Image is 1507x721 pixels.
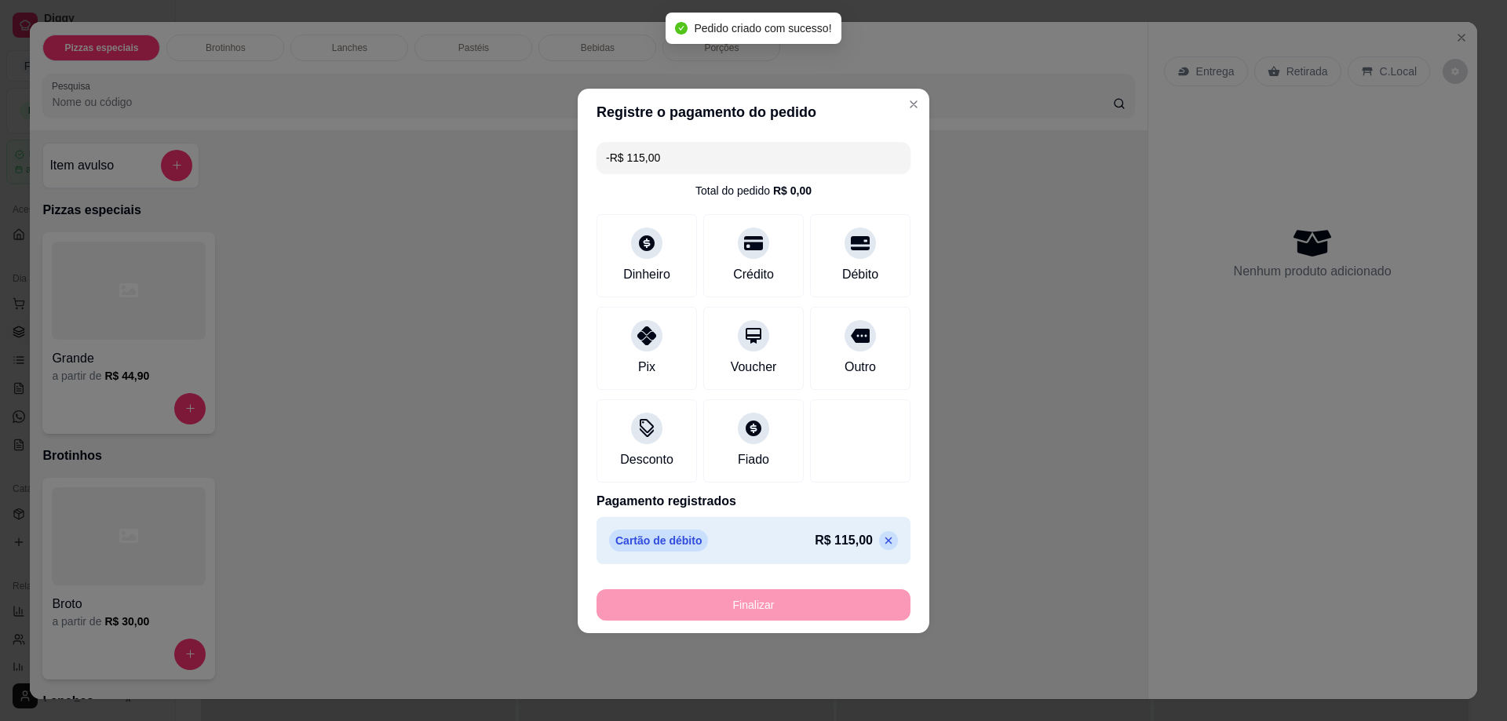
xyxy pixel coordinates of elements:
div: Desconto [620,450,673,469]
input: Ex.: hambúrguer de cordeiro [606,142,901,173]
p: Cartão de débito [609,530,708,552]
span: Pedido criado com sucesso! [694,22,831,35]
div: Débito [842,265,878,284]
div: Outro [845,358,876,377]
div: Crédito [733,265,774,284]
button: Close [901,92,926,117]
p: R$ 115,00 [815,531,873,550]
p: Pagamento registrados [597,492,910,511]
div: Voucher [731,358,777,377]
span: check-circle [675,22,688,35]
div: Total do pedido [695,183,812,198]
header: Registre o pagamento do pedido [578,89,929,136]
div: R$ 0,00 [773,183,812,198]
div: Pix [638,358,655,377]
div: Dinheiro [623,265,670,284]
div: Fiado [738,450,769,469]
